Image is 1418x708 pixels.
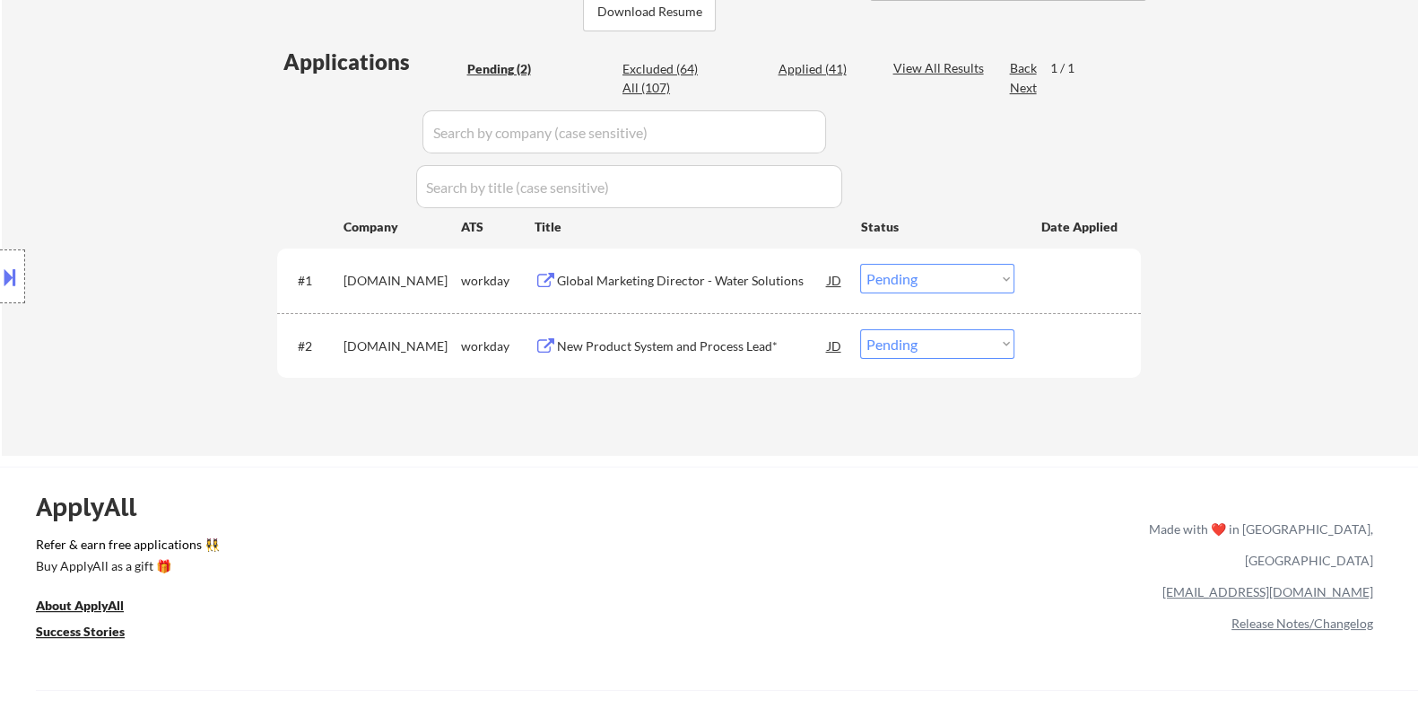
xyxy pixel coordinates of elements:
[36,557,215,580] a: Buy ApplyAll as a gift 🎁
[1162,584,1373,599] a: [EMAIL_ADDRESS][DOMAIN_NAME]
[343,218,460,236] div: Company
[460,337,534,355] div: workday
[36,623,149,645] a: Success Stories
[416,165,842,208] input: Search by title (case sensitive)
[622,60,712,78] div: Excluded (64)
[36,560,215,573] div: Buy ApplyAll as a gift 🎁
[825,264,843,296] div: JD
[460,218,534,236] div: ATS
[36,538,774,557] a: Refer & earn free applications 👯‍♀️
[825,329,843,362] div: JD
[622,79,712,97] div: All (107)
[36,492,157,522] div: ApplyAll
[1231,616,1373,631] a: Release Notes/Changelog
[283,51,460,73] div: Applications
[1040,218,1119,236] div: Date Applied
[343,337,460,355] div: [DOMAIN_NAME]
[422,110,826,153] input: Search by company (case sensitive)
[556,272,827,290] div: Global Marketing Director - Water Solutions
[778,60,867,78] div: Applied (41)
[1049,59,1091,77] div: 1 / 1
[36,598,124,613] u: About ApplyAll
[1009,59,1038,77] div: Back
[1009,79,1038,97] div: Next
[460,272,534,290] div: workday
[556,337,827,355] div: New Product System and Process Lead*
[1142,513,1373,576] div: Made with ❤️ in [GEOGRAPHIC_DATA], [GEOGRAPHIC_DATA]
[36,624,125,639] u: Success Stories
[534,218,843,236] div: Title
[860,210,1014,242] div: Status
[466,60,556,78] div: Pending (2)
[892,59,988,77] div: View All Results
[343,272,460,290] div: [DOMAIN_NAME]
[36,597,149,619] a: About ApplyAll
